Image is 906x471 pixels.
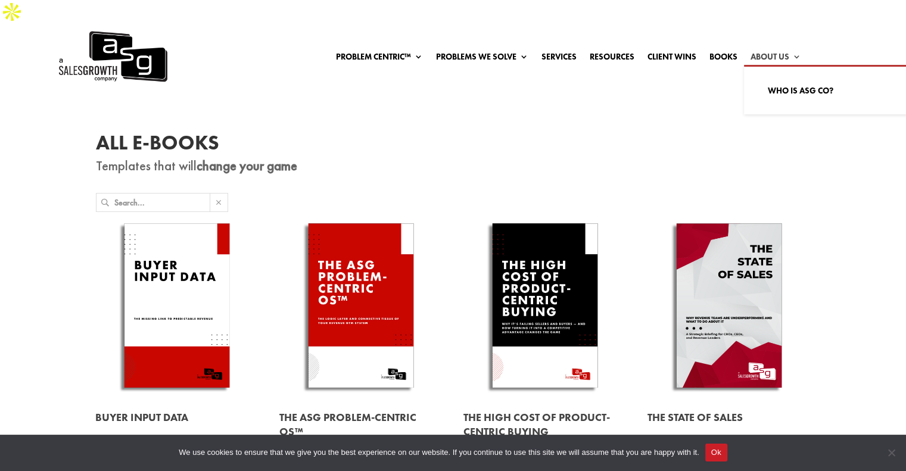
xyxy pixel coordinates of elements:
[705,444,727,461] button: Ok
[179,447,699,458] span: We use cookies to ensure that we give you the best experience on our website. If you continue to ...
[885,447,897,458] span: No
[197,157,297,174] strong: change your game
[57,29,167,85] a: A Sales Growth Company Logo
[541,52,577,65] a: Services
[336,52,423,65] a: Problem Centric™
[590,52,634,65] a: Resources
[436,52,528,65] a: Problems We Solve
[709,52,737,65] a: Books
[751,52,801,65] a: About Us
[57,29,167,85] img: ASG Co. Logo
[96,133,811,159] h1: All E-Books
[96,159,811,173] p: Templates that will
[647,52,696,65] a: Client Wins
[114,194,210,211] input: Search...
